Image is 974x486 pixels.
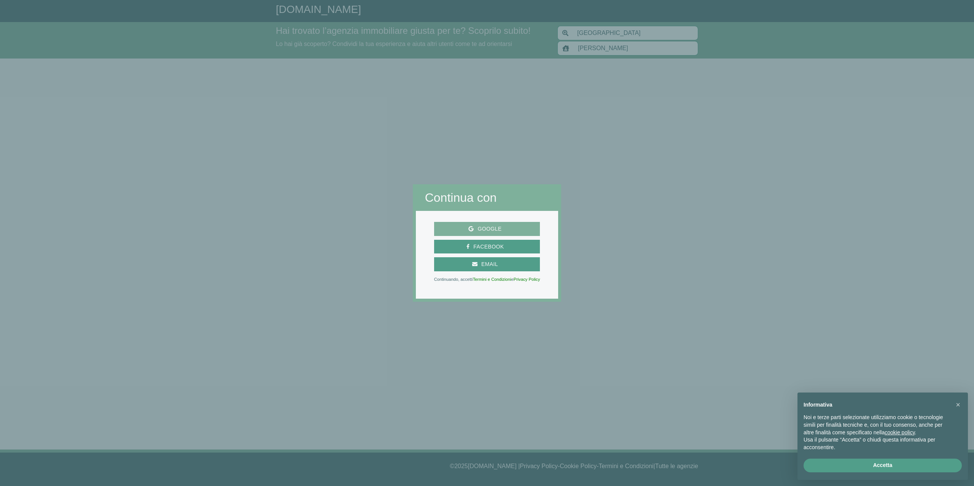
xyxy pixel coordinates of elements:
[434,257,540,271] button: Email
[804,436,950,451] p: Usa il pulsante “Accetta” o chiudi questa informativa per acconsentire.
[885,429,915,435] a: cookie policy - il link si apre in una nuova scheda
[434,222,540,236] button: Google
[425,190,549,205] h2: Continua con
[469,242,508,252] span: Facebook
[956,401,960,409] span: ×
[514,277,540,282] a: Privacy Policy
[434,240,540,254] button: Facebook
[804,402,950,408] h2: Informativa
[804,414,950,436] p: Noi e terze parti selezionate utilizziamo cookie o tecnologie simili per finalità tecniche e, con...
[952,399,964,411] button: Chiudi questa informativa
[477,260,502,269] span: Email
[474,224,505,234] span: Google
[434,277,540,281] p: Continuando, accetti e
[473,277,511,282] a: Termini e Condizioni
[804,459,962,472] button: Accetta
